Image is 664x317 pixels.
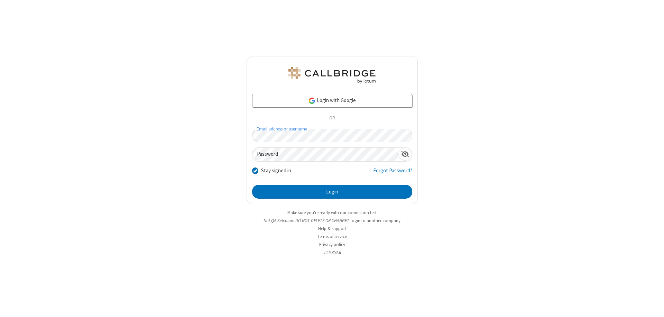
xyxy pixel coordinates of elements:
button: Login [252,185,412,199]
a: Forgot Password? [373,167,412,180]
div: Show password [398,148,412,161]
a: Terms of service [317,234,347,239]
a: Help & support [318,226,346,232]
img: google-icon.png [308,97,316,105]
span: OR [326,114,338,123]
a: Login with Google [252,94,412,108]
a: Make sure you're ready with our connection test [287,210,377,216]
input: Email address or username [252,129,412,142]
input: Password [252,148,398,161]
a: Privacy policy [319,242,345,247]
li: v2.6.352.6 [247,249,418,256]
img: QA Selenium DO NOT DELETE OR CHANGE [287,67,377,83]
li: Not QA Selenium DO NOT DELETE OR CHANGE? [247,217,418,224]
button: Login to another company [350,217,400,224]
label: Stay signed in [261,167,291,175]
